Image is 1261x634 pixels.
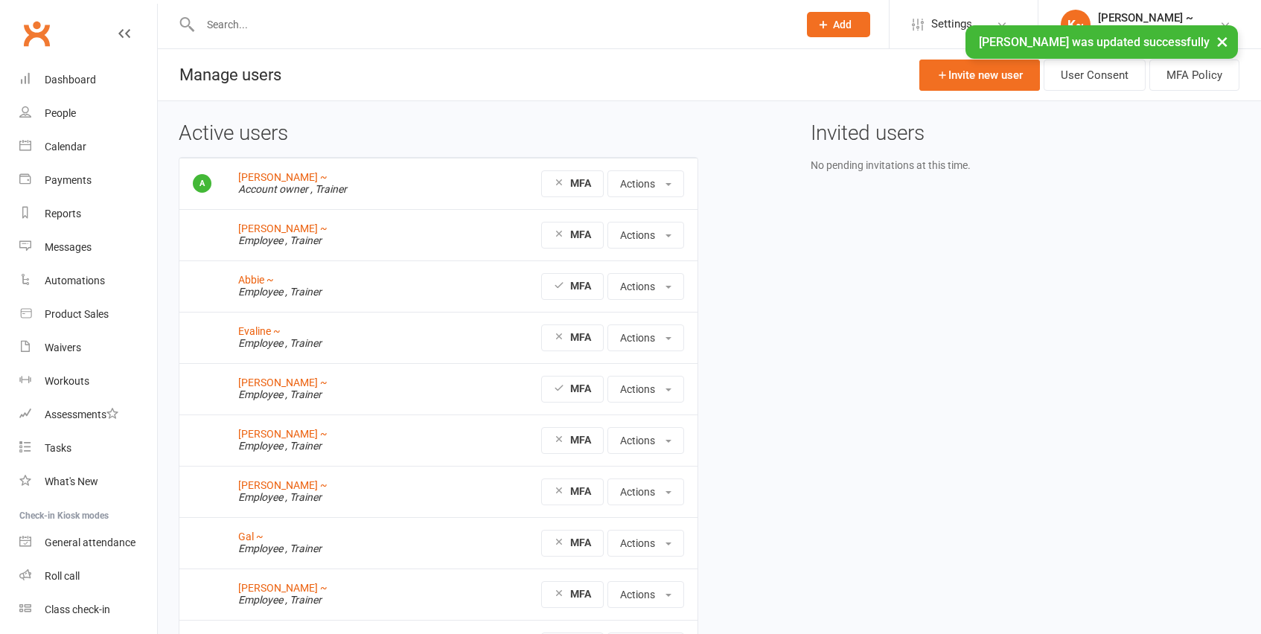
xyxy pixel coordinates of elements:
div: General attendance [45,537,135,548]
em: Employee [238,594,283,606]
div: Assessments [45,409,118,420]
button: Actions [607,324,684,351]
a: Evaline ~ [238,325,281,337]
strong: MFA [570,434,591,446]
a: General attendance kiosk mode [19,526,157,560]
em: Account owner [238,183,308,195]
a: Product Sales [19,298,157,331]
strong: MFA [570,331,591,343]
span: Add [833,19,852,31]
a: [PERSON_NAME] ~ [238,222,328,234]
a: Abbie ~ [238,274,274,286]
div: No pending invitations at this time. [811,157,1240,173]
div: Workouts [45,375,89,387]
div: Calendar [45,141,86,153]
div: Roll call [45,570,80,582]
div: K~ [1061,10,1091,39]
em: , Trainer [285,234,322,246]
div: Payments [45,174,92,186]
strong: MFA [570,537,591,548]
div: Reports [45,208,81,220]
a: User Consent [1044,60,1146,91]
a: Tasks [19,432,157,465]
em: Employee [238,337,283,349]
input: Search... [196,14,788,35]
strong: MFA [570,177,591,189]
em: Employee [238,491,283,503]
em: Employee [238,234,283,246]
button: MFA Policy [1149,60,1239,91]
em: , Trainer [285,594,322,606]
em: Employee [238,388,283,400]
span: [PERSON_NAME] was updated successfully [979,35,1210,49]
a: Messages [19,231,157,264]
button: × [1209,25,1236,57]
h1: Manage users [158,49,281,100]
a: Automations [19,264,157,298]
em: Employee [238,286,283,298]
em: , Trainer [285,286,322,298]
a: Workouts [19,365,157,398]
strong: MFA [570,485,591,497]
button: Actions [607,581,684,608]
em: , Trainer [285,542,322,554]
em: Employee [238,542,283,554]
strong: MFA [570,588,591,600]
div: RIDE Indoor Cycling [1098,25,1193,38]
a: Invite new user [919,60,1040,91]
a: Payments [19,164,157,197]
em: , Trainer [310,183,347,195]
a: [PERSON_NAME] ~ [238,479,328,491]
a: Dashboard [19,63,157,97]
div: Class check-in [45,603,110,615]
a: [PERSON_NAME] ~ [238,428,328,440]
div: Automations [45,275,105,286]
h3: Invited users [811,122,1240,145]
strong: MFA [570,382,591,394]
a: Clubworx [18,15,55,52]
button: Actions [607,273,684,300]
div: Messages [45,241,92,253]
button: Actions [607,376,684,403]
em: , Trainer [285,388,322,400]
a: Roll call [19,560,157,593]
button: Add [807,12,870,37]
em: , Trainer [285,440,322,452]
button: Actions [607,478,684,505]
button: Actions [607,170,684,197]
a: [PERSON_NAME] ~ [238,582,328,594]
a: What's New [19,465,157,499]
strong: MFA [570,228,591,240]
div: Dashboard [45,74,96,86]
div: Waivers [45,342,81,353]
a: [PERSON_NAME] ~ [238,377,328,388]
a: Reports [19,197,157,231]
button: Actions [607,530,684,557]
a: Class kiosk mode [19,593,157,627]
span: Settings [931,7,972,41]
button: Actions [607,222,684,249]
a: People [19,97,157,130]
a: Calendar [19,130,157,164]
strong: MFA [570,280,591,292]
em: , Trainer [285,337,322,349]
div: [PERSON_NAME] ~ [1098,11,1193,25]
a: [PERSON_NAME] ~ [238,171,328,183]
a: Gal ~ [238,531,264,542]
div: Tasks [45,442,71,454]
div: What's New [45,475,98,487]
a: Assessments [19,398,157,432]
button: Actions [607,427,684,454]
em: , Trainer [285,491,322,503]
em: Employee [238,440,283,452]
a: Waivers [19,331,157,365]
div: Product Sales [45,308,109,320]
h3: Active users [179,122,698,145]
div: People [45,107,76,119]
